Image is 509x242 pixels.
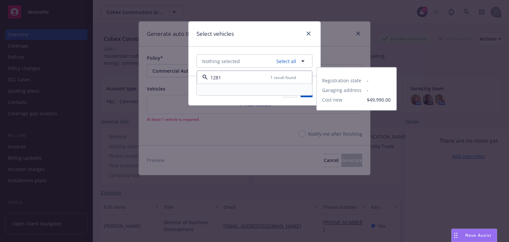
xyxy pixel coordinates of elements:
span: - [367,87,391,94]
span: 1 result found [270,75,296,80]
a: close [305,30,312,38]
div: Drag to move [452,229,460,242]
button: Nova Assist [451,229,497,242]
button: Nothing selectedSelect all [197,54,312,68]
input: Filter by keyword [208,74,270,81]
h1: Select vehicles [197,30,234,38]
a: Select all [274,58,296,65]
span: - [367,77,391,84]
span: Cost new [322,96,342,103]
span: Nothing selected [202,58,240,65]
span: Registration state [322,77,361,84]
span: Nova Assist [465,232,491,238]
span: Garaging address [322,87,362,94]
span: $49,990.00 [367,96,391,103]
